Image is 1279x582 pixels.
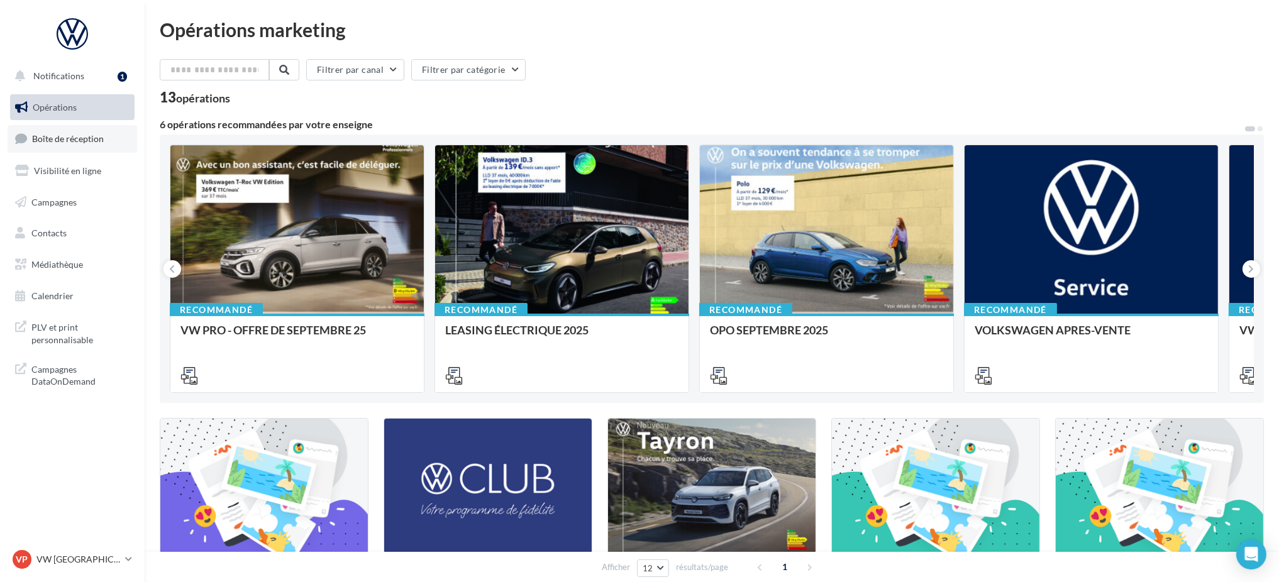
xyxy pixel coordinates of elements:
[180,324,414,349] div: VW PRO - OFFRE DE SEPTEMBRE 25
[8,356,137,393] a: Campagnes DataOnDemand
[8,94,137,121] a: Opérations
[643,563,653,573] span: 12
[8,189,137,216] a: Campagnes
[8,125,137,152] a: Boîte de réception
[16,553,28,566] span: VP
[964,303,1057,317] div: Recommandé
[8,63,132,89] button: Notifications 1
[160,20,1264,39] div: Opérations marketing
[10,547,135,571] a: VP VW [GEOGRAPHIC_DATA] 20
[676,561,728,573] span: résultats/page
[710,324,943,349] div: OPO SEPTEMBRE 2025
[170,303,263,317] div: Recommandé
[775,557,795,577] span: 1
[637,559,669,577] button: 12
[435,303,528,317] div: Recommandé
[160,119,1244,129] div: 6 opérations recommandées par votre enseigne
[8,158,137,184] a: Visibilité en ligne
[31,290,74,301] span: Calendrier
[176,92,230,104] div: opérations
[32,133,104,144] span: Boîte de réception
[8,220,137,246] a: Contacts
[31,196,77,207] span: Campagnes
[31,319,130,346] span: PLV et print personnalisable
[36,553,120,566] p: VW [GEOGRAPHIC_DATA] 20
[8,283,137,309] a: Calendrier
[602,561,630,573] span: Afficher
[118,72,127,82] div: 1
[160,91,230,104] div: 13
[31,361,130,388] span: Campagnes DataOnDemand
[975,324,1208,349] div: VOLKSWAGEN APRES-VENTE
[411,59,526,80] button: Filtrer par catégorie
[445,324,678,349] div: LEASING ÉLECTRIQUE 2025
[8,251,137,278] a: Médiathèque
[31,259,83,270] span: Médiathèque
[33,102,77,113] span: Opérations
[8,314,137,351] a: PLV et print personnalisable
[31,228,67,238] span: Contacts
[33,70,84,81] span: Notifications
[1236,539,1266,569] div: Open Intercom Messenger
[306,59,404,80] button: Filtrer par canal
[34,165,101,176] span: Visibilité en ligne
[699,303,792,317] div: Recommandé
